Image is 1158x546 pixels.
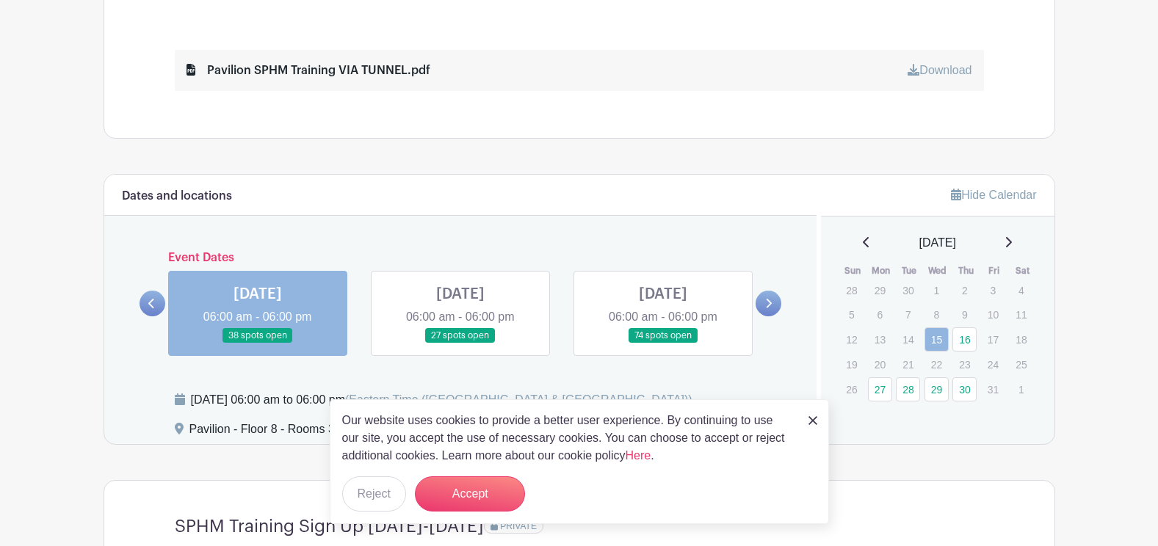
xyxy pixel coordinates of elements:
a: 30 [952,377,977,401]
p: 17 [981,328,1005,351]
a: Here [626,449,651,462]
th: Thu [952,263,980,278]
p: 23 [952,353,977,376]
th: Tue [895,263,924,278]
p: 10 [981,303,1005,326]
p: 1 [1009,378,1033,401]
a: 27 [868,377,892,401]
a: 29 [924,377,949,401]
button: Accept [415,476,525,512]
a: Hide Calendar [951,189,1036,201]
p: 28 [839,279,864,302]
div: [DATE] 06:00 am to 06:00 pm [191,391,692,409]
th: Wed [924,263,952,278]
p: 8 [924,303,949,326]
a: 16 [952,327,977,352]
p: 14 [896,328,920,351]
p: 13 [868,328,892,351]
p: 18 [1009,328,1033,351]
p: 3 [981,279,1005,302]
p: 29 [868,279,892,302]
p: 11 [1009,303,1033,326]
th: Sun [839,263,867,278]
p: 31 [981,378,1005,401]
p: 30 [896,279,920,302]
th: Sat [1008,263,1037,278]
p: 2 [952,279,977,302]
p: 6 [868,303,892,326]
th: Mon [867,263,896,278]
span: [DATE] [919,234,956,252]
h6: Event Dates [165,251,756,265]
p: 12 [839,328,864,351]
p: 20 [868,353,892,376]
span: (Eastern Time ([GEOGRAPHIC_DATA] & [GEOGRAPHIC_DATA])) [345,393,692,406]
p: 21 [896,353,920,376]
p: 19 [839,353,864,376]
p: 22 [924,353,949,376]
p: 4 [1009,279,1033,302]
p: 24 [981,353,1005,376]
p: 1 [924,279,949,302]
p: 7 [896,303,920,326]
div: Pavilion SPHM Training VIA TUNNEL.pdf [187,62,430,79]
p: Our website uses cookies to provide a better user experience. By continuing to use our site, you ... [342,412,793,465]
h6: Dates and locations [122,189,232,203]
a: 15 [924,327,949,352]
a: 28 [896,377,920,401]
div: Pavilion - Floor 8 - Rooms 30, 31, 32, [189,421,384,444]
p: 26 [839,378,864,401]
span: PRIVATE [500,521,537,531]
p: 25 [1009,353,1033,376]
p: 9 [952,303,977,326]
p: 5 [839,303,864,326]
img: close_button-5f87c8562297e5c2d7936805f587ecaba9071eb48480494691a3f1689db116b3.svg [808,416,817,425]
a: Download [908,64,971,76]
th: Fri [980,263,1009,278]
button: Reject [342,476,406,512]
h4: SPHM Training Sign Up [DATE]-[DATE] [175,516,484,537]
